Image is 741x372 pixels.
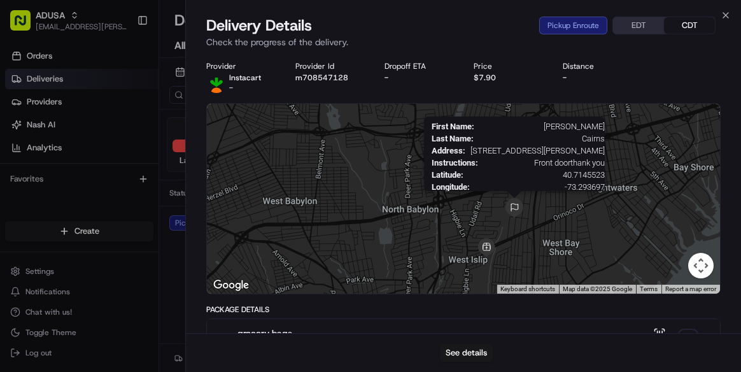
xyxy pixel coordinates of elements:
img: profile_instacart_ahold_partner.png [206,73,227,93]
div: 💻 [108,186,118,196]
span: - [229,83,233,93]
img: Nash [13,13,38,38]
span: -73.293697 [475,182,605,192]
div: Start new chat [43,122,209,134]
button: EDT [613,17,664,34]
span: 40.7145523 [469,170,605,180]
button: Map camera controls [688,253,714,278]
span: Longitude : [432,182,470,192]
span: Instructions : [432,158,478,168]
span: API Documentation [120,185,204,197]
div: Dropoff ETA [385,61,453,71]
a: 💻API Documentation [102,180,209,203]
img: 1736555255976-a54dd68f-1ca7-489b-9aae-adbdc363a1c4 [13,122,36,145]
button: m708547128 [295,73,348,83]
span: Front doorthank you [483,158,605,168]
button: Start new chat [216,125,232,141]
span: Cairns [479,134,605,143]
span: Address : [432,146,465,155]
div: + 15 [679,331,697,348]
button: See details [440,344,493,362]
div: Provider Id [295,61,364,71]
span: First Name : [432,122,474,131]
div: We're available if you need us! [43,134,161,145]
p: Check the progress of the delivery. [206,36,721,48]
span: Knowledge Base [25,185,97,197]
div: Provider [206,61,275,71]
button: +15 [644,327,697,352]
span: Instacart [229,73,261,83]
span: Map data ©2025 Google [563,285,632,292]
a: Powered byPylon [90,215,154,225]
span: Pylon [127,216,154,225]
div: $7.90 [474,73,542,83]
p: Welcome 👋 [13,51,232,71]
span: grocery bags [237,327,292,340]
span: [PERSON_NAME] [479,122,605,131]
a: Terms (opens in new tab) [640,285,658,292]
div: 📗 [13,186,23,196]
button: Keyboard shortcuts [500,285,555,294]
span: Latitude : [432,170,463,180]
div: - [563,73,632,83]
span: [STREET_ADDRESS][PERSON_NAME] [470,146,605,155]
button: CDT [664,17,715,34]
span: Delivery Details [206,15,312,36]
a: Open this area in Google Maps (opens a new window) [210,277,252,294]
div: Distance [563,61,632,71]
img: Google [210,277,252,294]
div: Package Details [206,304,721,315]
span: Last Name : [432,134,474,143]
button: grocery bags+15 [207,319,720,360]
a: 📗Knowledge Base [8,180,102,203]
a: Report a map error [665,285,716,292]
div: Price [474,61,542,71]
input: Clear [33,82,210,96]
div: - [385,73,453,83]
